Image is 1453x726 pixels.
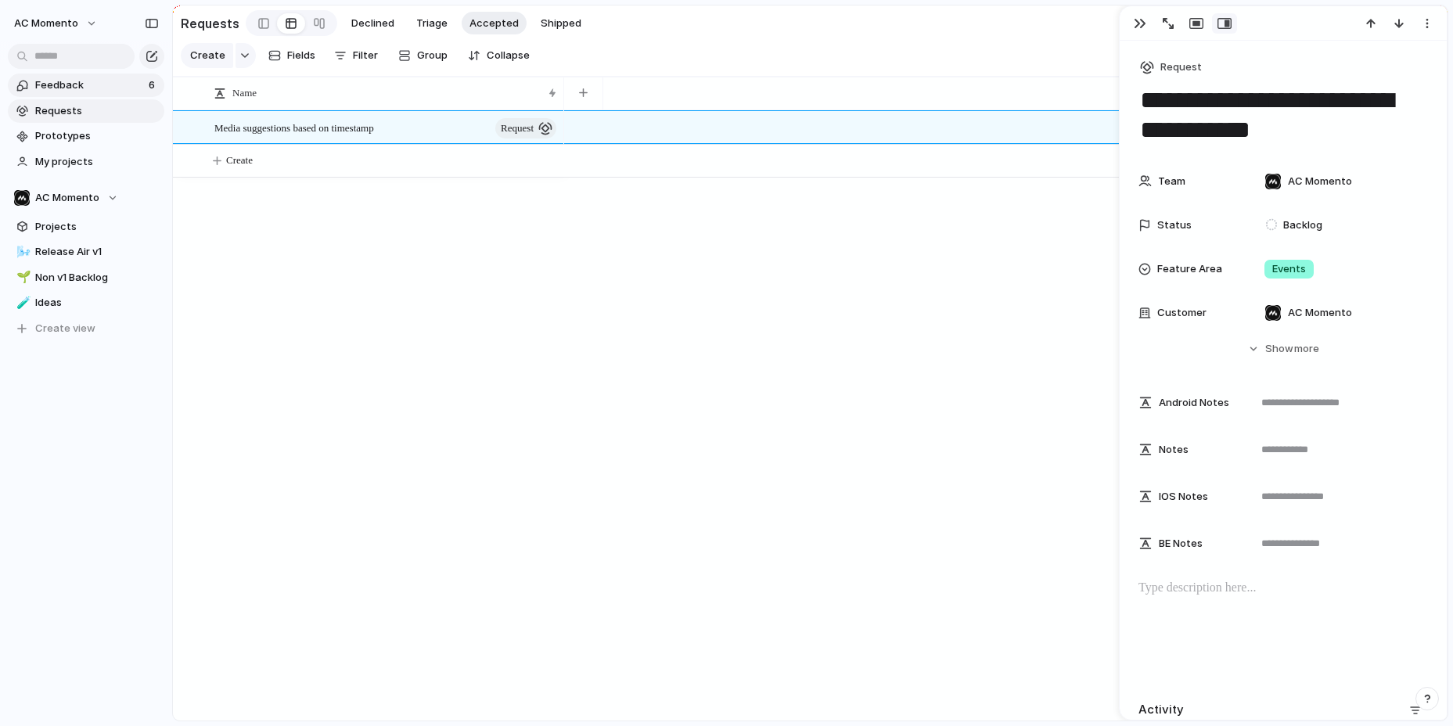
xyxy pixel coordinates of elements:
[353,48,378,63] span: Filter
[35,128,159,144] span: Prototypes
[487,48,530,63] span: Collapse
[416,16,448,31] span: Triage
[1159,442,1189,458] span: Notes
[190,48,225,63] span: Create
[533,12,589,35] button: Shipped
[8,74,164,97] a: Feedback6
[226,153,253,168] span: Create
[1138,701,1184,719] h2: Activity
[35,321,95,336] span: Create view
[214,118,374,136] span: Media suggestions based on timestamp
[8,240,164,264] a: 🌬️Release Air v1
[343,12,402,35] button: Declined
[408,12,455,35] button: Triage
[495,118,556,138] button: request
[14,16,78,31] span: AC Momento
[1138,335,1428,363] button: Showmore
[8,186,164,210] button: AC Momento
[35,154,159,170] span: My projects
[35,103,159,119] span: Requests
[1158,174,1185,189] span: Team
[417,48,448,63] span: Group
[16,243,27,261] div: 🌬️
[7,11,106,36] button: AC Momento
[35,190,99,206] span: AC Momento
[8,291,164,314] a: 🧪Ideas
[35,270,159,286] span: Non v1 Backlog
[232,85,257,101] span: Name
[390,43,455,68] button: Group
[1157,305,1207,321] span: Customer
[462,43,536,68] button: Collapse
[8,99,164,123] a: Requests
[1157,217,1192,233] span: Status
[16,268,27,286] div: 🌱
[8,317,164,340] button: Create view
[351,16,394,31] span: Declined
[501,117,534,139] span: request
[1294,341,1319,357] span: more
[1160,59,1202,75] span: Request
[35,244,159,260] span: Release Air v1
[8,150,164,174] a: My projects
[462,12,527,35] button: Accepted
[1159,395,1229,411] span: Android Notes
[8,124,164,148] a: Prototypes
[8,215,164,239] a: Projects
[35,219,159,235] span: Projects
[149,77,158,93] span: 6
[1272,261,1306,277] span: Events
[16,294,27,312] div: 🧪
[1157,261,1222,277] span: Feature Area
[14,295,30,311] button: 🧪
[1265,341,1293,357] span: Show
[262,43,322,68] button: Fields
[1137,56,1207,79] button: Request
[181,14,239,33] h2: Requests
[14,270,30,286] button: 🌱
[287,48,315,63] span: Fields
[328,43,384,68] button: Filter
[14,244,30,260] button: 🌬️
[35,295,159,311] span: Ideas
[469,16,519,31] span: Accepted
[1288,174,1352,189] span: AC Momento
[1283,217,1322,233] span: Backlog
[1159,489,1208,505] span: IOS Notes
[181,43,233,68] button: Create
[8,266,164,289] a: 🌱Non v1 Backlog
[35,77,144,93] span: Feedback
[1159,536,1203,552] span: BE Notes
[541,16,581,31] span: Shipped
[1288,305,1352,321] span: AC Momento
